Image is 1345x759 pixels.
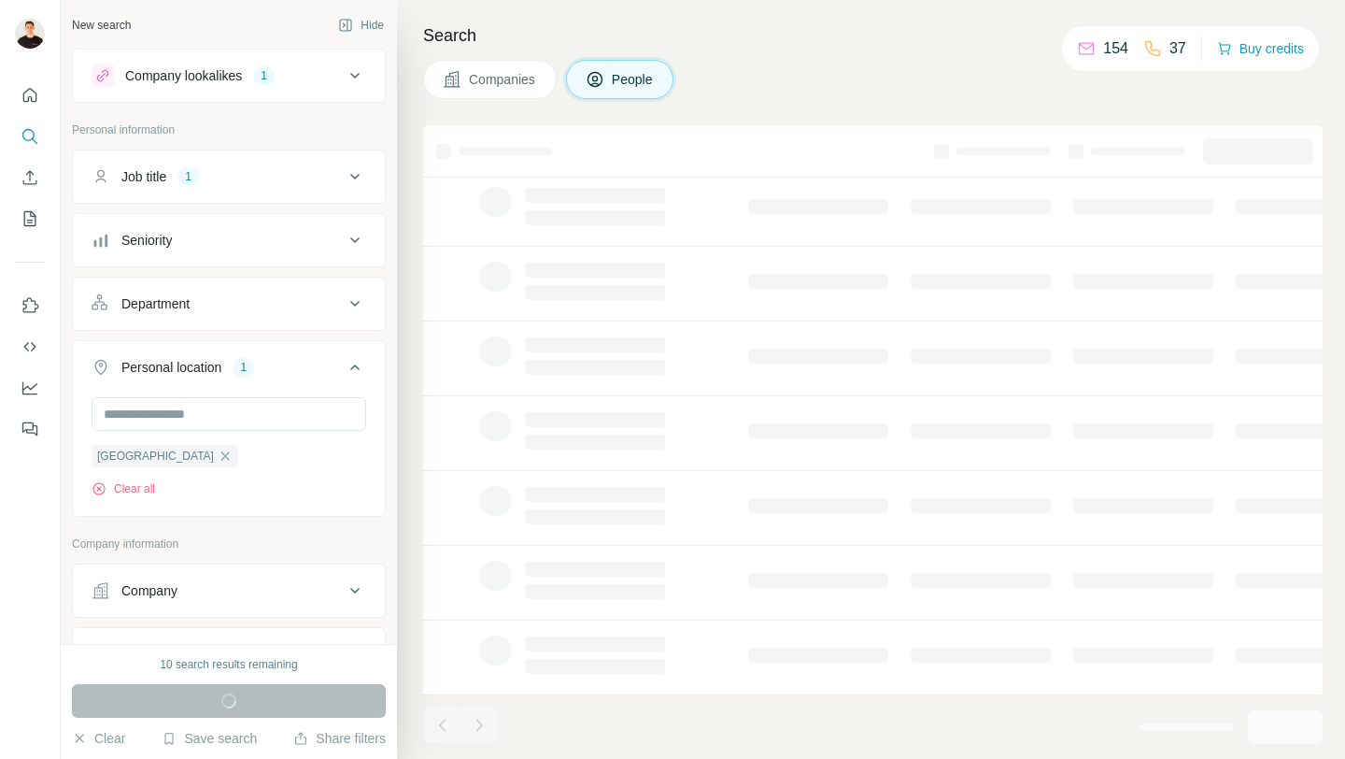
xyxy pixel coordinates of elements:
button: Company lookalikes1 [73,53,385,98]
div: Job title [121,167,166,186]
button: Seniority [73,218,385,263]
button: Use Surfe on LinkedIn [15,289,45,322]
div: 10 search results remaining [160,656,297,673]
button: Clear [72,729,125,748]
span: [GEOGRAPHIC_DATA] [97,448,214,465]
button: Feedback [15,412,45,446]
button: Share filters [293,729,386,748]
div: Department [121,294,190,313]
div: Personal location [121,358,221,377]
button: Industry [73,632,385,677]
p: 37 [1169,37,1186,60]
button: Quick start [15,79,45,112]
h4: Search [423,22,1323,49]
div: 1 [253,67,275,84]
button: Department [73,281,385,326]
img: Avatar [15,19,45,49]
button: Buy credits [1217,36,1304,62]
button: Use Surfe API [15,330,45,364]
div: 1 [233,359,254,376]
button: Dashboard [15,371,45,405]
div: Seniority [121,231,172,250]
span: Companies [469,70,537,89]
p: Personal information [72,122,386,138]
button: Save search [162,729,257,748]
button: Hide [325,11,397,39]
button: Clear all [92,480,155,497]
div: Company [121,581,177,600]
p: 154 [1103,37,1128,60]
span: People [612,70,655,89]
div: Company lookalikes [125,66,242,85]
div: New search [72,17,131,34]
button: Search [15,120,45,153]
button: Enrich CSV [15,161,45,194]
button: Company [73,568,385,613]
button: My lists [15,202,45,236]
button: Personal location1 [73,345,385,397]
p: Company information [72,536,386,552]
button: Job title1 [73,154,385,199]
div: 1 [177,168,199,185]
